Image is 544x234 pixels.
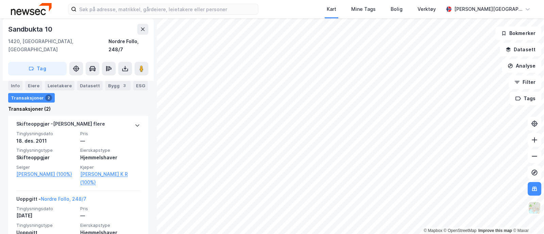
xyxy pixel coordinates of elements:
span: Tinglysningsdato [16,131,76,137]
div: Kontrollprogram for chat [510,201,544,234]
div: Info [8,81,22,90]
button: Analyse [502,59,541,73]
div: Mine Tags [351,5,376,13]
img: newsec-logo.f6e21ccffca1b3a03d2d.png [11,3,52,15]
span: Pris [80,206,140,212]
div: Bolig [391,5,403,13]
div: — [80,212,140,220]
div: ESG [133,81,148,90]
input: Søk på adresse, matrikkel, gårdeiere, leietakere eller personer [76,4,258,14]
span: Selger [16,164,76,170]
div: Skifteoppgjør [16,154,76,162]
div: Sandbukta 10 [8,24,54,35]
span: Tinglysningstype [16,222,76,228]
div: Kart [327,5,336,13]
div: 3 [121,82,128,89]
a: OpenStreetMap [444,228,477,233]
a: Mapbox [424,228,442,233]
a: Nordre Follo, 248/7 [41,196,86,202]
button: Tags [510,92,541,105]
span: Eierskapstype [80,222,140,228]
span: Kjøper [80,164,140,170]
span: Tinglysningsdato [16,206,76,212]
div: Skifteoppgjør - [PERSON_NAME] flere [16,120,105,131]
span: Tinglysningstype [16,147,76,153]
div: [DATE] [16,212,76,220]
div: Hjemmelshaver [80,154,140,162]
a: Improve this map [478,228,512,233]
button: Datasett [500,43,541,56]
button: Tag [8,62,67,75]
iframe: Chat Widget [510,201,544,234]
div: Eiere [25,81,42,90]
div: 18. des. 2011 [16,137,76,145]
a: [PERSON_NAME] (100%) [16,170,76,178]
div: [PERSON_NAME][GEOGRAPHIC_DATA] [454,5,522,13]
div: Uoppgitt - [16,195,86,206]
div: 1420, [GEOGRAPHIC_DATA], [GEOGRAPHIC_DATA] [8,37,108,54]
div: Nordre Follo, 248/7 [108,37,148,54]
div: Leietakere [45,81,74,90]
button: Bokmerker [495,26,541,40]
div: Transaksjoner (2) [8,105,148,113]
div: Verktøy [418,5,436,13]
a: [PERSON_NAME] K R (100%) [80,170,140,186]
div: 2 [45,94,52,101]
span: Pris [80,131,140,137]
button: Filter [509,75,541,89]
div: Transaksjoner [8,93,55,103]
div: Bygg [105,81,131,90]
div: Datasett [77,81,103,90]
span: Eierskapstype [80,147,140,153]
div: — [80,137,140,145]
